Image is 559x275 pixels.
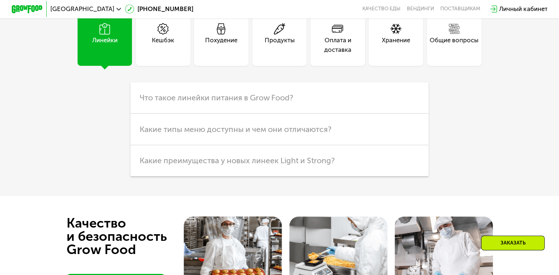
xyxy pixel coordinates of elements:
[140,93,293,102] span: Что такое линейки питания в Grow Food?
[92,36,118,54] div: Линейки
[430,36,479,54] div: Общие вопросы
[152,36,174,54] div: Кешбэк
[311,36,365,54] div: Оплата и доставка
[140,156,335,165] span: Какие преимущества у новых линеек Light и Strong?
[499,4,547,14] div: Личный кабинет
[382,36,410,54] div: Хранение
[50,6,114,12] span: [GEOGRAPHIC_DATA]
[440,6,480,12] div: поставщикам
[205,36,237,54] div: Похудение
[265,36,295,54] div: Продукты
[407,6,434,12] a: Вендинги
[362,6,401,12] a: Качество еды
[67,217,194,256] div: Качество и безопасность Grow Food
[481,236,545,250] div: Заказать
[125,4,193,14] a: [PHONE_NUMBER]
[140,125,332,134] span: Какие типы меню доступны и чем они отличаются?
